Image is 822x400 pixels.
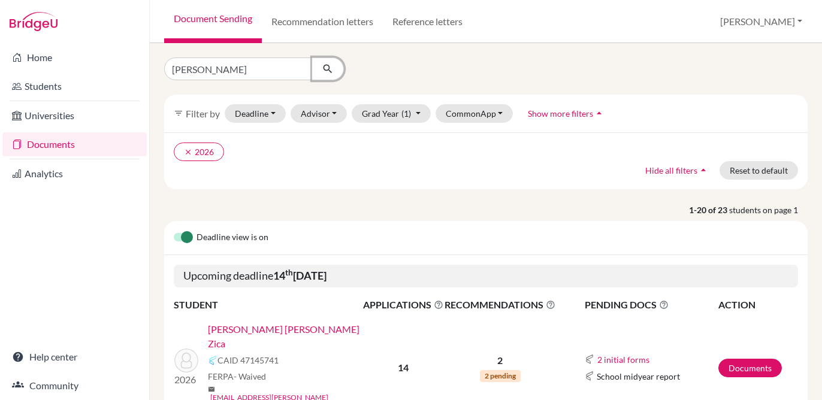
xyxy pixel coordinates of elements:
input: Find student by name... [164,57,313,80]
i: arrow_drop_up [593,107,605,119]
button: [PERSON_NAME] [715,10,808,33]
span: Show more filters [528,108,593,119]
th: STUDENT [174,297,362,313]
img: Common App logo [585,371,594,381]
span: Filter by [186,108,220,119]
button: 2 initial forms [597,353,650,366]
span: - Waived [234,371,266,381]
button: Deadline [225,104,286,123]
span: APPLICATIONS [363,298,443,312]
a: Analytics [2,162,147,186]
img: Common App logo [208,356,217,365]
span: 2 pending [480,370,521,382]
span: FERPA [208,370,266,383]
p: 2 [445,353,555,368]
button: clear2026 [174,143,224,161]
th: ACTION [718,297,798,313]
sup: th [285,268,293,277]
a: [PERSON_NAME] [PERSON_NAME] Zica [208,322,371,351]
img: Fialho, Mariana Lana Pinto Zica [174,349,198,372]
button: Show more filtersarrow_drop_up [518,104,615,123]
a: Documents [718,359,782,377]
img: Bridge-U [10,12,58,31]
span: (1) [401,108,411,119]
button: Reset to default [720,161,798,180]
a: Help center [2,345,147,369]
a: Home [2,46,147,69]
span: RECOMMENDATIONS [445,298,555,312]
a: Documents [2,132,147,156]
strong: 1-20 of 23 [689,204,729,216]
span: School midyear report [597,370,680,383]
span: PENDING DOCS [585,298,717,312]
i: arrow_drop_up [697,164,709,176]
span: students on page 1 [729,204,808,216]
b: 14 [398,362,409,373]
button: Advisor [291,104,347,123]
a: Universities [2,104,147,128]
span: Hide all filters [645,165,697,175]
a: Students [2,74,147,98]
img: Common App logo [585,354,594,364]
button: Grad Year(1) [352,104,431,123]
i: filter_list [174,108,183,118]
i: clear [184,148,192,156]
span: mail [208,386,215,393]
span: Deadline view is on [197,231,268,245]
a: Community [2,374,147,398]
b: 14 [DATE] [273,269,327,282]
button: CommonApp [436,104,513,123]
p: 2026 [174,372,198,387]
button: Hide all filtersarrow_drop_up [635,161,720,180]
span: CAID 47145741 [217,354,279,366]
h5: Upcoming deadline [174,265,798,287]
